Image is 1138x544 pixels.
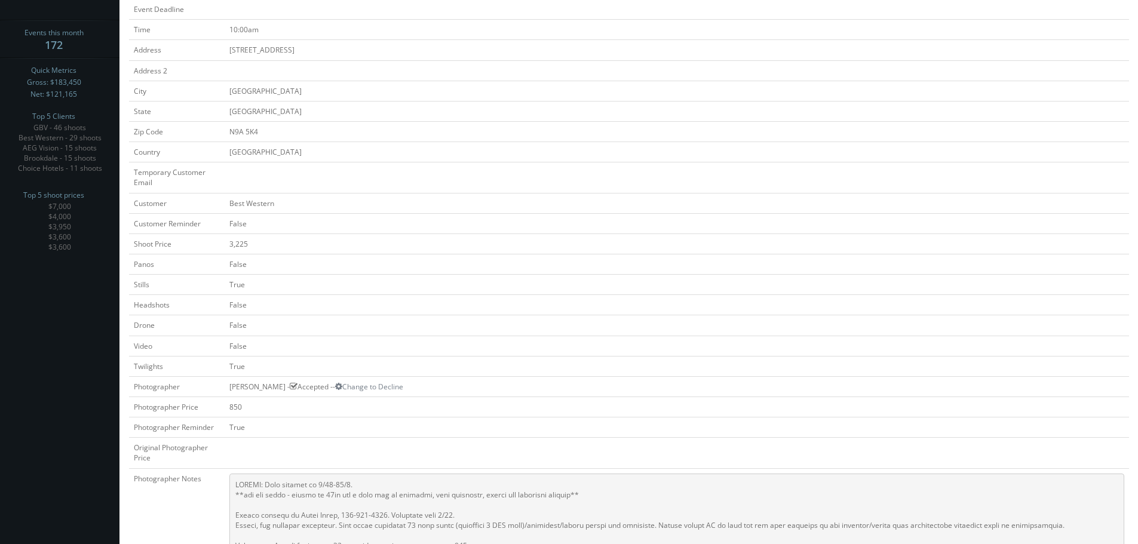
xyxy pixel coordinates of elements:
[24,27,84,39] span: Events this month
[225,295,1129,315] td: False
[225,81,1129,101] td: [GEOGRAPHIC_DATA]
[225,254,1129,274] td: False
[129,233,225,254] td: Shoot Price
[129,60,225,81] td: Address 2
[225,142,1129,162] td: [GEOGRAPHIC_DATA]
[129,397,225,417] td: Photographer Price
[129,254,225,274] td: Panos
[225,20,1129,40] td: 10:00am
[225,121,1129,142] td: N9A 5K4
[129,376,225,397] td: Photographer
[129,295,225,315] td: Headshots
[129,438,225,468] td: Original Photographer Price
[225,417,1129,438] td: True
[129,417,225,438] td: Photographer Reminder
[129,101,225,121] td: State
[31,64,76,76] span: Quick Metrics
[129,142,225,162] td: Country
[129,193,225,213] td: Customer
[23,189,84,201] span: Top 5 shoot prices
[225,315,1129,336] td: False
[225,376,1129,397] td: [PERSON_NAME] - Accepted --
[129,81,225,101] td: City
[225,101,1129,121] td: [GEOGRAPHIC_DATA]
[225,397,1129,417] td: 850
[45,38,63,52] strong: 172
[129,356,225,376] td: Twilights
[225,193,1129,213] td: Best Western
[32,110,75,122] span: Top 5 Clients
[129,40,225,60] td: Address
[225,336,1129,356] td: False
[225,213,1129,233] td: False
[129,121,225,142] td: Zip Code
[129,20,225,40] td: Time
[129,275,225,295] td: Stills
[129,315,225,336] td: Drone
[129,162,225,193] td: Temporary Customer Email
[225,356,1129,376] td: True
[225,233,1129,254] td: 3,225
[335,382,403,392] a: Change to Decline
[129,213,225,233] td: Customer Reminder
[129,336,225,356] td: Video
[225,40,1129,60] td: [STREET_ADDRESS]
[30,88,77,100] span: Net: $121,165
[225,275,1129,295] td: True
[27,76,81,88] span: Gross: $183,450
